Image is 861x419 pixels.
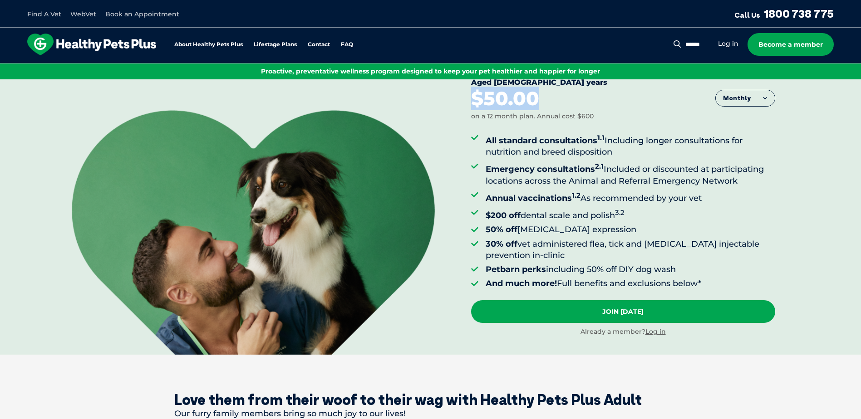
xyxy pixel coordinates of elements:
[486,164,604,174] strong: Emergency consultations
[572,191,581,200] sup: 1.2
[486,190,775,204] li: As recommended by your vet
[471,112,594,121] div: on a 12 month plan. Annual cost $600
[72,110,435,355] img: <br /> <b>Warning</b>: Undefined variable $title in <b>/var/www/html/current/codepool/wp-content/...
[471,327,775,336] div: Already a member?
[471,89,539,109] div: $50.00
[486,239,775,261] li: vet administered flea, tick and [MEDICAL_DATA] injectable prevention in-clinic
[27,34,156,55] img: hpp-logo
[486,239,517,249] strong: 30% off
[486,224,517,234] strong: 50% off
[486,132,775,158] li: Including longer consultations for nutrition and breed disposition
[486,264,775,275] li: including 50% off DIY dog wash
[486,278,775,289] li: Full benefits and exclusions below*
[486,161,775,186] li: Included or discounted at participating locations across the Animal and Referral Emergency Network
[341,42,353,48] a: FAQ
[471,300,775,323] a: Join [DATE]
[486,210,521,220] strong: $200 off
[486,193,581,203] strong: Annual vaccinations
[486,224,775,235] li: [MEDICAL_DATA] expression
[486,264,546,274] strong: Petbarn perks
[486,136,605,146] strong: All standard consultations
[748,33,834,56] a: Become a member
[595,162,604,171] sup: 2.1
[174,42,243,48] a: About Healthy Pets Plus
[486,278,557,288] strong: And much more!
[716,90,775,107] button: Monthly
[645,327,666,336] a: Log in
[718,39,738,48] a: Log in
[254,42,297,48] a: Lifestage Plans
[174,391,687,408] div: Love them from their woof to their wag with Healthy Pets Plus Adult
[261,67,600,75] span: Proactive, preventative wellness program designed to keep your pet healthier and happier for longer
[308,42,330,48] a: Contact
[672,39,683,49] button: Search
[471,78,775,89] div: Aged [DEMOGRAPHIC_DATA] years
[597,133,605,142] sup: 1.1
[486,207,775,221] li: dental scale and polish
[615,208,625,217] sup: 3.2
